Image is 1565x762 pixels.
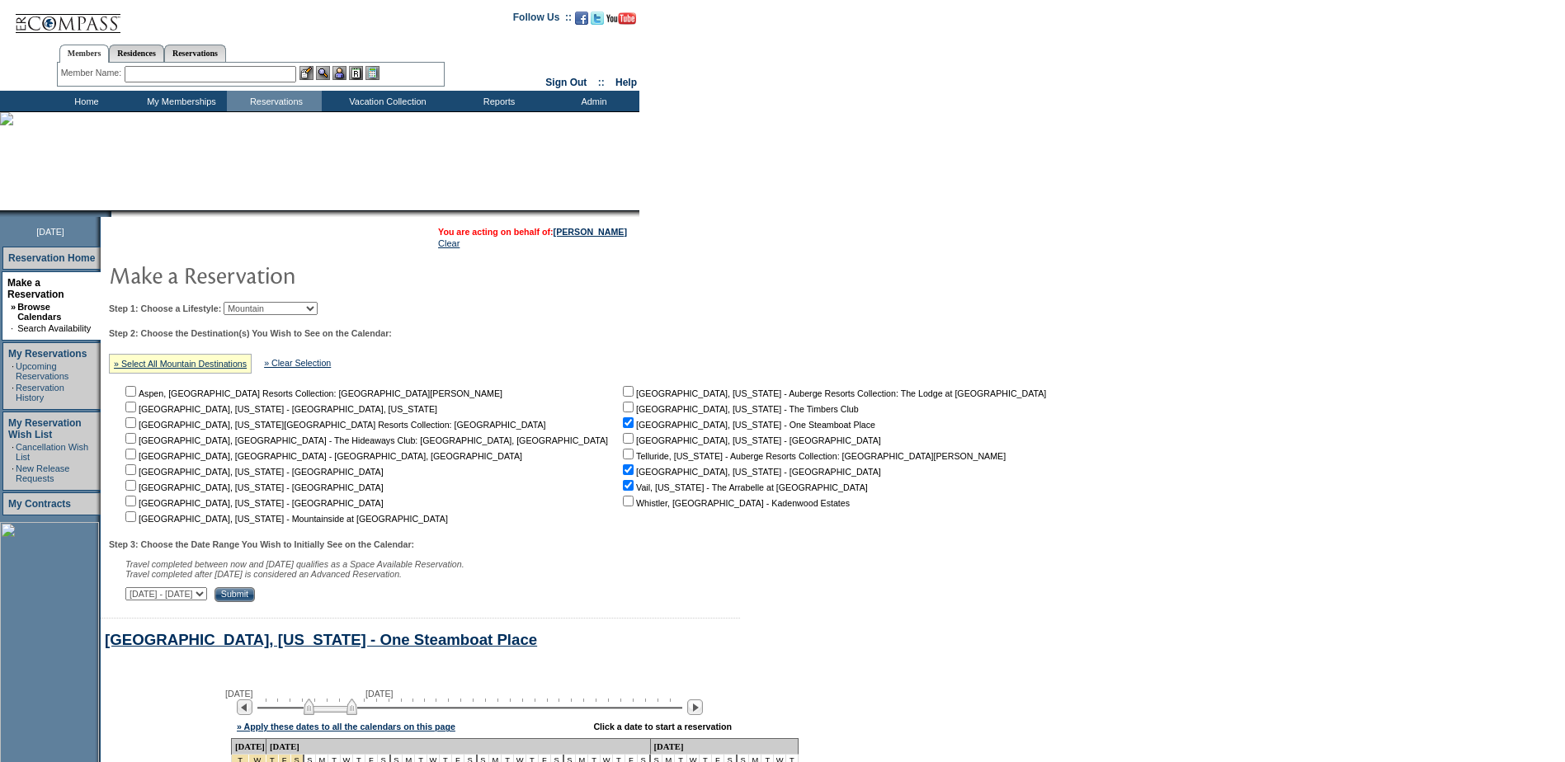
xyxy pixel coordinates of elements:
[132,91,227,111] td: My Memberships
[16,463,69,483] a: New Release Requests
[620,467,881,477] nobr: [GEOGRAPHIC_DATA], [US_STATE] - [GEOGRAPHIC_DATA]
[8,498,71,510] a: My Contracts
[122,388,502,398] nobr: Aspen, [GEOGRAPHIC_DATA] Resorts Collection: [GEOGRAPHIC_DATA][PERSON_NAME]
[16,383,64,402] a: Reservation History
[114,359,247,369] a: » Select All Mountain Destinations
[12,442,14,462] td: ·
[36,227,64,237] span: [DATE]
[111,210,113,217] img: blank.gif
[122,467,384,477] nobr: [GEOGRAPHIC_DATA], [US_STATE] - [GEOGRAPHIC_DATA]
[109,303,221,313] b: Step 1: Choose a Lifestyle:
[591,12,604,25] img: Follow us on Twitter
[8,252,95,264] a: Reservation Home
[109,45,164,62] a: Residences
[591,16,604,26] a: Follow us on Twitter
[61,66,125,80] div: Member Name:
[620,451,1006,461] nobr: Telluride, [US_STATE] - Auberge Resorts Collection: [GEOGRAPHIC_DATA][PERSON_NAME]
[598,77,605,88] span: ::
[227,91,322,111] td: Reservations
[593,722,732,731] div: Click a date to start a reservation
[12,383,14,402] td: ·
[122,435,608,445] nobr: [GEOGRAPHIC_DATA], [GEOGRAPHIC_DATA] - The Hideaways Club: [GEOGRAPHIC_DATA], [GEOGRAPHIC_DATA]
[620,435,881,445] nobr: [GEOGRAPHIC_DATA], [US_STATE] - [GEOGRAPHIC_DATA]
[332,66,346,80] img: Impersonate
[122,451,522,461] nobr: [GEOGRAPHIC_DATA], [GEOGRAPHIC_DATA] - [GEOGRAPHIC_DATA], [GEOGRAPHIC_DATA]
[16,361,68,381] a: Upcoming Reservations
[237,699,252,715] img: Previous
[106,210,111,217] img: promoShadowLeftCorner.gif
[438,227,627,237] span: You are acting on behalf of:
[620,420,875,430] nobr: [GEOGRAPHIC_DATA], [US_STATE] - One Steamboat Place
[214,587,255,602] input: Submit
[122,482,384,492] nobr: [GEOGRAPHIC_DATA], [US_STATE] - [GEOGRAPHIC_DATA]
[125,559,464,569] span: Travel completed between now and [DATE] qualifies as a Space Available Reservation.
[37,91,132,111] td: Home
[122,404,437,414] nobr: [GEOGRAPHIC_DATA], [US_STATE] - [GEOGRAPHIC_DATA], [US_STATE]
[109,328,392,338] b: Step 2: Choose the Destination(s) You Wish to See on the Calendar:
[620,482,868,492] nobr: Vail, [US_STATE] - The Arrabelle at [GEOGRAPHIC_DATA]
[11,302,16,312] b: »
[620,388,1046,398] nobr: [GEOGRAPHIC_DATA], [US_STATE] - Auberge Resorts Collection: The Lodge at [GEOGRAPHIC_DATA]
[232,738,266,755] td: [DATE]
[105,631,537,648] a: [GEOGRAPHIC_DATA], [US_STATE] - One Steamboat Place
[620,404,859,414] nobr: [GEOGRAPHIC_DATA], [US_STATE] - The Timbers Club
[687,699,703,715] img: Next
[8,348,87,360] a: My Reservations
[109,258,439,291] img: pgTtlMakeReservation.gif
[299,66,313,80] img: b_edit.gif
[17,323,91,333] a: Search Availability
[606,16,636,26] a: Subscribe to our YouTube Channel
[620,498,850,508] nobr: Whistler, [GEOGRAPHIC_DATA] - Kadenwood Estates
[12,463,14,483] td: ·
[264,358,331,368] a: » Clear Selection
[237,722,455,731] a: » Apply these dates to all the calendars on this page
[322,91,450,111] td: Vacation Collection
[365,689,394,698] span: [DATE]
[122,420,545,430] nobr: [GEOGRAPHIC_DATA], [US_STATE][GEOGRAPHIC_DATA] Resorts Collection: [GEOGRAPHIC_DATA]
[59,45,110,63] a: Members
[615,77,637,88] a: Help
[125,569,402,579] nobr: Travel completed after [DATE] is considered an Advanced Reservation.
[12,361,14,381] td: ·
[575,12,588,25] img: Become our fan on Facebook
[8,417,82,440] a: My Reservation Wish List
[7,277,64,300] a: Make a Reservation
[266,738,651,755] td: [DATE]
[544,91,639,111] td: Admin
[513,10,572,30] td: Follow Us ::
[365,66,379,80] img: b_calculator.gif
[651,738,799,755] td: [DATE]
[450,91,544,111] td: Reports
[17,302,61,322] a: Browse Calendars
[438,238,460,248] a: Clear
[16,442,88,462] a: Cancellation Wish List
[164,45,226,62] a: Reservations
[575,16,588,26] a: Become our fan on Facebook
[109,539,414,549] b: Step 3: Choose the Date Range You Wish to Initially See on the Calendar:
[554,227,627,237] a: [PERSON_NAME]
[606,12,636,25] img: Subscribe to our YouTube Channel
[225,689,253,698] span: [DATE]
[122,514,448,524] nobr: [GEOGRAPHIC_DATA], [US_STATE] - Mountainside at [GEOGRAPHIC_DATA]
[122,498,384,508] nobr: [GEOGRAPHIC_DATA], [US_STATE] - [GEOGRAPHIC_DATA]
[316,66,330,80] img: View
[349,66,363,80] img: Reservations
[11,323,16,333] td: ·
[545,77,587,88] a: Sign Out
